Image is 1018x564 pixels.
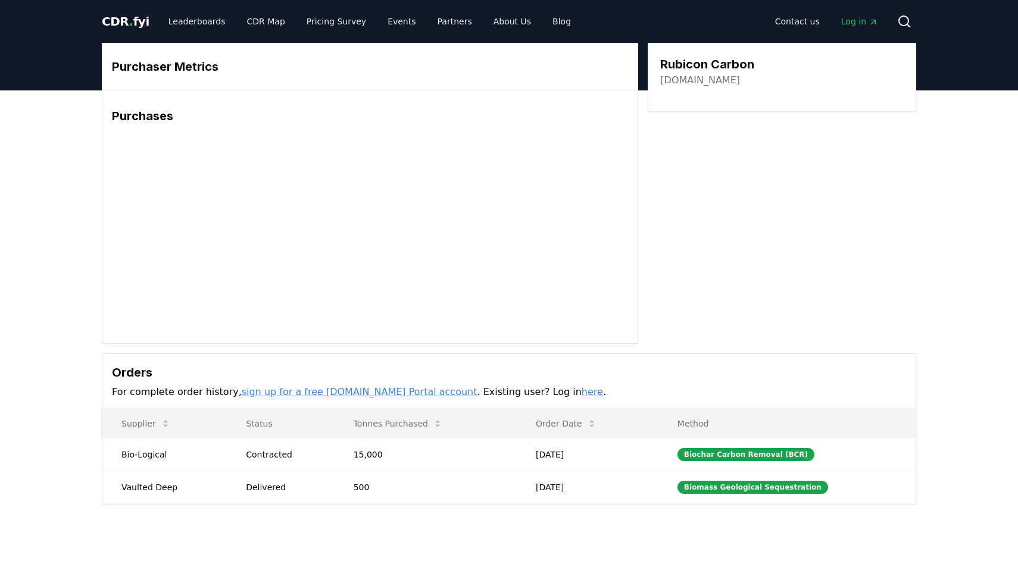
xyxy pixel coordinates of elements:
[112,364,906,381] h3: Orders
[517,438,658,471] td: [DATE]
[129,14,133,29] span: .
[297,11,376,32] a: Pricing Survey
[484,11,541,32] a: About Us
[517,471,658,503] td: [DATE]
[677,481,828,494] div: Biomass Geological Sequestration
[102,438,227,471] td: Bio-Logical
[102,13,149,30] a: CDR.fyi
[526,412,606,435] button: Order Date
[841,15,878,27] span: Log in
[335,438,517,471] td: 15,000
[344,412,452,435] button: Tonnes Purchased
[159,11,235,32] a: Leaderboards
[378,11,425,32] a: Events
[242,386,477,397] a: sign up for a free [DOMAIN_NAME] Portal account
[428,11,482,32] a: Partners
[668,418,906,430] p: Method
[112,412,180,435] button: Supplier
[766,11,829,32] a: Contact us
[112,385,906,399] p: For complete order history, . Existing user? Log in .
[102,14,149,29] span: CDR fyi
[238,11,295,32] a: CDR Map
[236,418,325,430] p: Status
[112,58,628,76] h3: Purchaser Metrics
[159,11,580,32] nav: Main
[102,471,227,503] td: Vaulted Deep
[660,73,740,87] a: [DOMAIN_NAME]
[582,386,603,397] a: here
[246,449,325,460] div: Contracted
[832,11,888,32] a: Log in
[335,471,517,503] td: 500
[112,107,628,125] h3: Purchases
[543,11,580,32] a: Blog
[766,11,888,32] nav: Main
[246,481,325,493] div: Delivered
[677,448,814,461] div: Biochar Carbon Removal (BCR)
[660,55,754,73] h3: Rubicon Carbon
